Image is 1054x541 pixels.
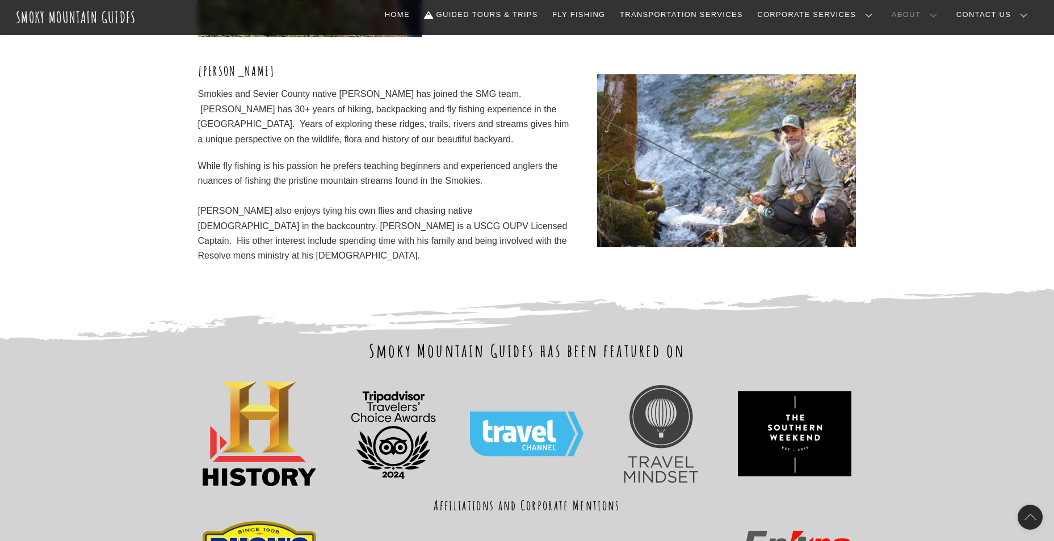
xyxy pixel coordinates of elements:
h2: Smoky Mountain Guides has been featured on [198,339,856,362]
img: Travel+Mindset [604,377,717,491]
img: PinClipart.com_free-job-clip-art_2123767 [203,382,316,486]
img: ece09f7c36744c8fa1a1437cfc0e485a-hd [738,391,851,476]
div: [PERSON_NAME] also enjoys tying his own flies and chasing native [DEMOGRAPHIC_DATA] in the backco... [198,204,576,264]
a: Home [380,3,414,27]
p: Smokies and Sevier County native [PERSON_NAME] has joined the SMG team. [PERSON_NAME] has 30+ yea... [198,87,576,147]
a: Smoky Mountain Guides [16,8,136,27]
a: About [887,3,946,27]
h3: Affiliations and Corporate Mentions [198,496,856,514]
a: Contact Us [952,3,1036,27]
a: Corporate Services [753,3,881,27]
img: Travel_Channel [470,391,583,476]
a: Fly Fishing [548,3,610,27]
div: While fly fishing is his passion he prefers teaching beginners and experienced anglers the nuance... [198,159,576,189]
img: TC_transparent_BF Logo_L_2024_RGB [337,371,450,496]
img: obIiERbQ [597,74,856,247]
a: Transportation Services [615,3,747,27]
h3: [PERSON_NAME] [198,62,576,80]
a: Guided Tours & Trips [420,3,543,27]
